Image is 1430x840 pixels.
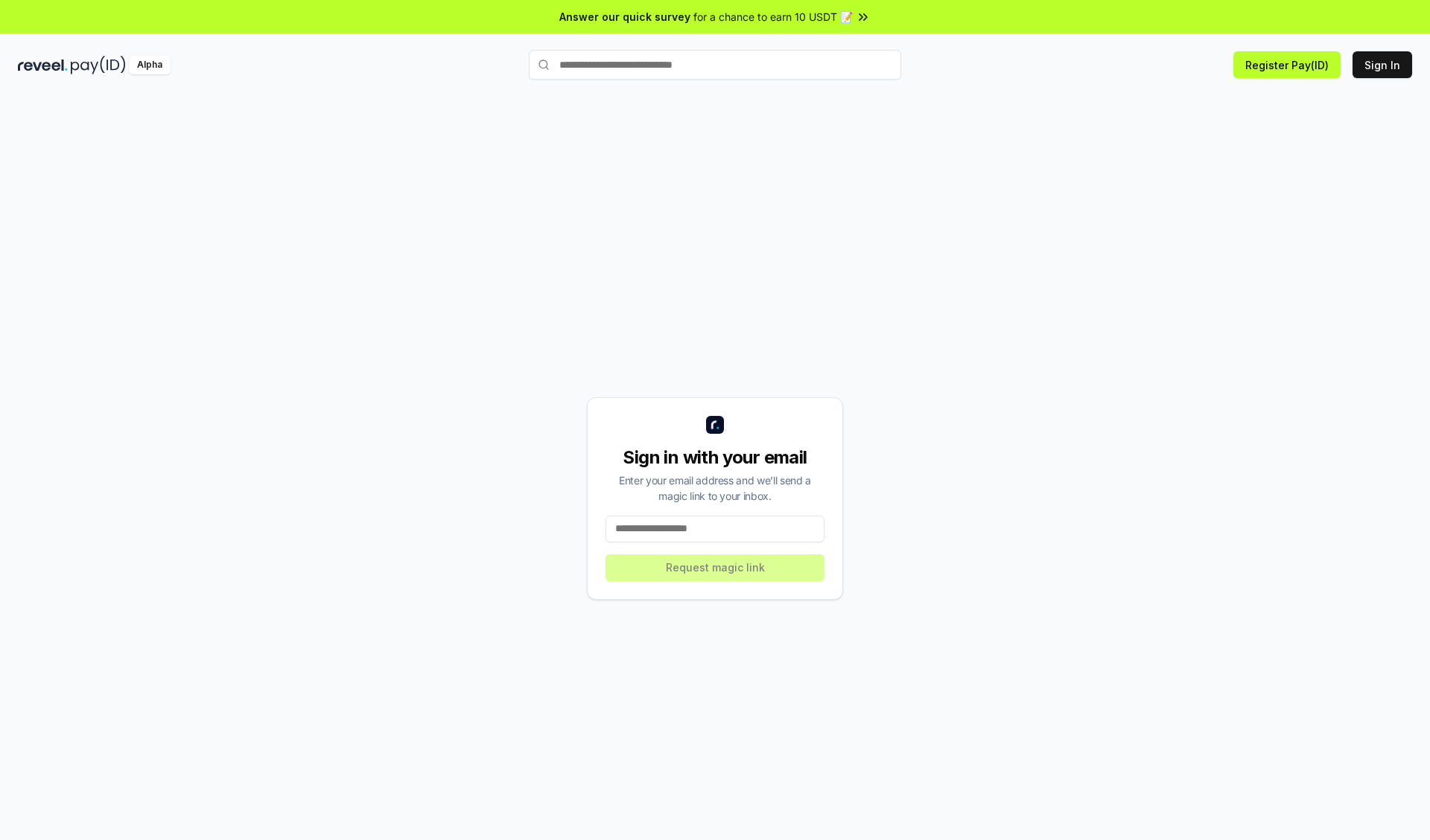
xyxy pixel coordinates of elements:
img: pay_id [71,56,126,74]
img: reveel_dark [18,56,68,74]
span: Answer our quick survey [559,9,690,25]
div: Alpha [129,56,171,74]
button: Sign In [1353,51,1412,78]
div: Enter your email address and we’ll send a magic link to your inbox. [606,472,824,504]
button: Register Pay(ID) [1233,51,1341,78]
div: Sign in with your email [606,446,824,469]
span: for a chance to earn 10 USDT 📝 [693,9,853,25]
img: logo_small [706,416,724,434]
